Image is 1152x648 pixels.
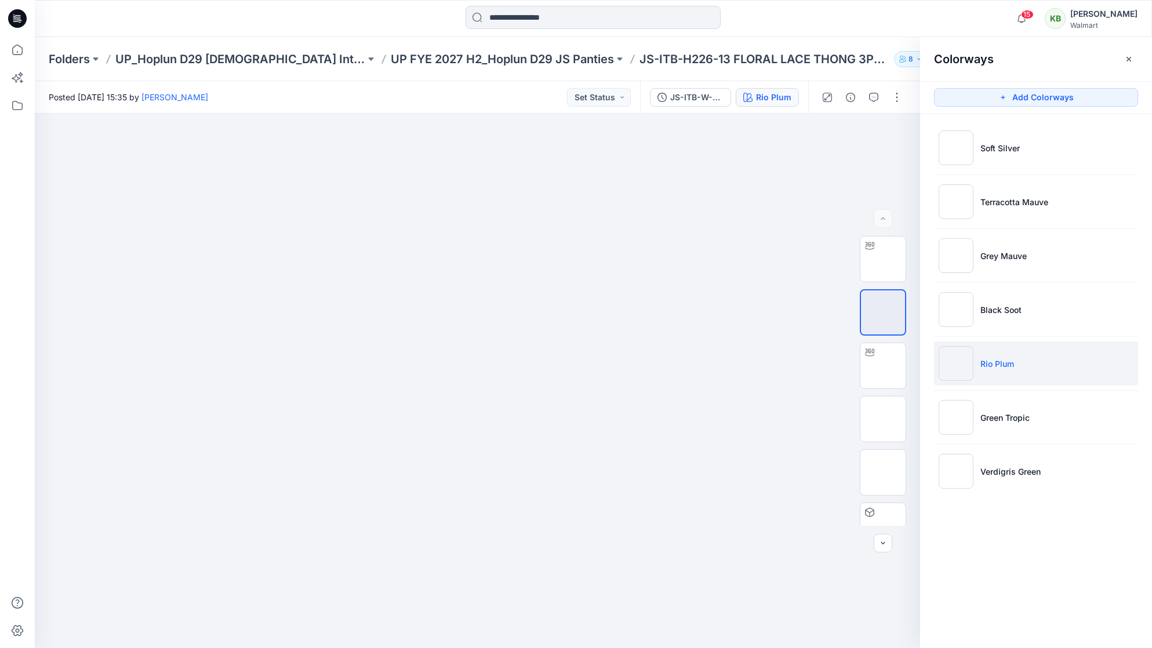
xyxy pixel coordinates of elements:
[980,304,1022,316] p: Black Soot
[391,51,614,67] a: UP FYE 2027 H2_Hoplun D29 JS Panties
[841,88,860,107] button: Details
[939,346,973,381] img: Rio Plum
[939,130,973,165] img: Soft Silver
[980,250,1027,262] p: Grey Mauve
[939,292,973,327] img: Black Soot
[1021,10,1034,19] span: 15
[1045,8,1066,29] div: KB
[49,91,208,103] span: Posted [DATE] 15:35 by
[980,412,1030,424] p: Green Tropic
[894,51,928,67] button: 8
[939,400,973,435] img: Green Tropic
[141,92,208,102] a: [PERSON_NAME]
[639,51,889,67] p: JS-ITB-H226-13 FLORAL LACE THONG 3PK - MESH
[1070,7,1138,21] div: [PERSON_NAME]
[736,88,799,107] button: Rio Plum
[939,454,973,489] img: Verdigris Green
[980,142,1020,154] p: Soft Silver
[939,184,973,219] img: Terracotta Mauve
[49,51,90,67] a: Folders
[650,88,731,107] button: JS-ITB-W-S3-26-13 THONG MESH
[980,196,1048,208] p: Terracotta Mauve
[756,91,791,104] div: Rio Plum
[980,465,1041,478] p: Verdigris Green
[934,52,994,66] h2: Colorways
[908,53,913,65] p: 8
[670,91,724,104] div: JS-ITB-W-S3-26-13 THONG MESH
[980,358,1014,370] p: Rio Plum
[1070,21,1138,30] div: Walmart
[934,88,1138,107] button: Add Colorways
[115,51,365,67] a: UP_Hoplun D29 [DEMOGRAPHIC_DATA] Intimates
[939,238,973,273] img: Grey Mauve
